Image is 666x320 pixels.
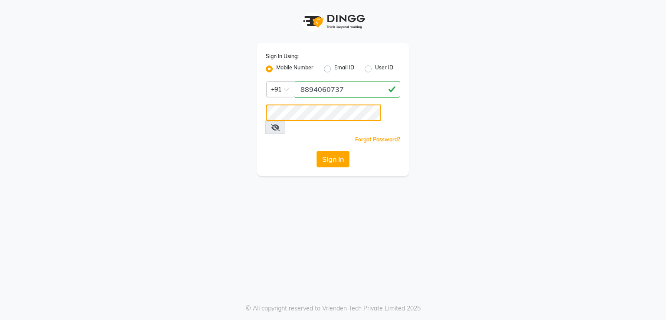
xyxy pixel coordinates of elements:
button: Sign In [317,151,349,167]
label: Sign In Using: [266,52,299,60]
input: Username [266,104,381,121]
input: Username [295,81,400,98]
label: Email ID [334,64,354,74]
label: Mobile Number [276,64,313,74]
img: logo1.svg [298,9,368,34]
a: Forgot Password? [355,136,400,143]
label: User ID [375,64,393,74]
